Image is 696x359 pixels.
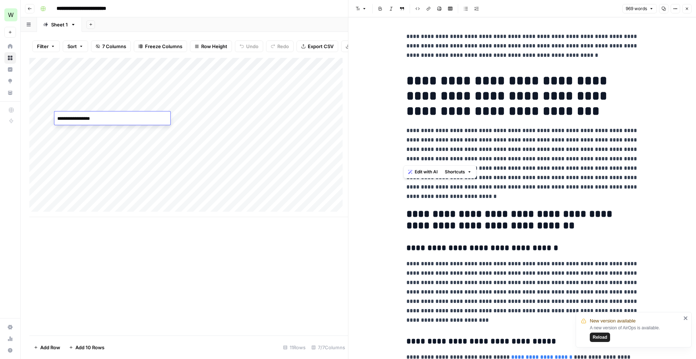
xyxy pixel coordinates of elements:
span: Export CSV [308,43,333,50]
span: Redo [277,43,289,50]
a: Opportunities [4,75,16,87]
span: Add Row [40,344,60,351]
a: Insights [4,64,16,75]
button: Reload [590,333,610,342]
button: close [683,315,688,321]
button: Export CSV [297,41,338,52]
button: Shortcuts [442,167,475,177]
span: 969 words [626,5,647,12]
button: Add Row [29,342,65,353]
div: 11 Rows [280,342,308,353]
button: 7 Columns [91,41,131,52]
span: Filter [37,43,49,50]
button: Edit with AI [405,167,440,177]
span: Edit with AI [415,169,438,175]
div: Sheet 1 [51,21,68,28]
a: Your Data [4,87,16,98]
span: W [8,10,14,19]
button: 969 words [622,4,657,13]
span: New version available [590,317,635,325]
span: Undo [246,43,258,50]
button: Sort [63,41,88,52]
a: Browse [4,52,16,64]
button: Freeze Columns [134,41,187,52]
div: 7/7 Columns [308,342,348,353]
span: Reload [593,334,607,341]
a: Usage [4,333,16,345]
span: 7 Columns [102,43,126,50]
button: Redo [266,41,294,52]
button: Filter [32,41,60,52]
button: Row Height [190,41,232,52]
div: A new version of AirOps is available. [590,325,681,342]
a: Home [4,41,16,52]
button: Workspace: Workspace1 [4,6,16,24]
span: Freeze Columns [145,43,182,50]
span: Sort [67,43,77,50]
button: Add 10 Rows [65,342,109,353]
button: Undo [235,41,263,52]
span: Add 10 Rows [75,344,104,351]
a: Sheet 1 [37,17,82,32]
span: Shortcuts [445,169,465,175]
span: Row Height [201,43,227,50]
button: Help + Support [4,345,16,356]
a: Settings [4,321,16,333]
